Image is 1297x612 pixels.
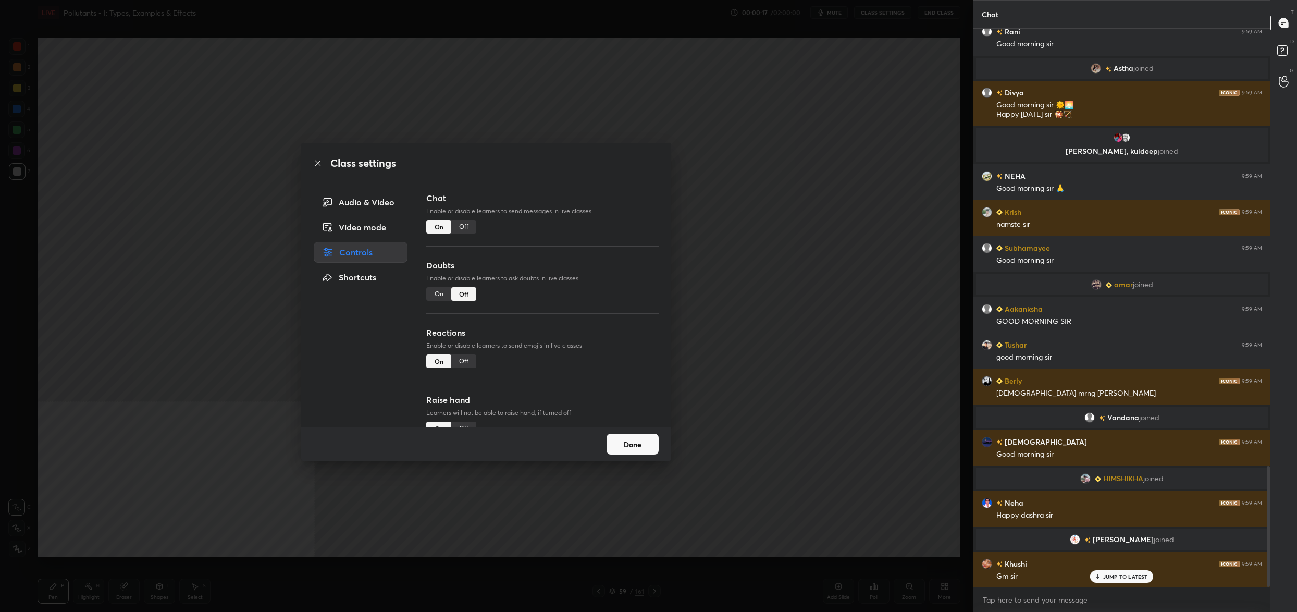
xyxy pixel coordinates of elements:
[982,437,992,447] img: effe27b5f7d94712bffc21b4b7f28027.jpg
[1080,473,1091,484] img: 55d627d0ad0745309ea5f91ae4cb1193.jpg
[1003,339,1027,350] h6: Tushar
[996,439,1003,445] img: no-rating-badge.077c3623.svg
[1132,280,1153,289] span: joined
[1242,561,1262,567] div: 9:59 AM
[1003,375,1022,386] h6: Berly
[1113,132,1123,143] img: dd4e2df8f2bd4846a727f9adc135a603.jpg
[996,306,1003,312] img: Learner_Badge_beginner_1_8b307cf2a0.svg
[1105,282,1111,288] img: Learner_Badge_beginner_1_8b307cf2a0.svg
[1103,474,1143,483] span: HIMSHIKHA
[1003,26,1020,37] h6: Rani
[996,29,1003,35] img: no-rating-badge.077c3623.svg
[1242,90,1262,96] div: 9:59 AM
[1113,64,1133,72] span: Astha
[996,209,1003,215] img: Learner_Badge_beginner_1_8b307cf2a0.svg
[996,90,1003,96] img: no-rating-badge.077c3623.svg
[426,274,659,283] p: Enable or disable learners to ask doubts in live classes
[451,354,476,368] div: Off
[996,388,1262,399] div: [DEMOGRAPHIC_DATA] mrng [PERSON_NAME]
[982,559,992,569] img: 7144c8eb423543b3bde35e11ab67a534.jpg
[996,352,1262,363] div: good morning sir
[996,510,1262,521] div: Happy dashra sir
[1095,476,1101,482] img: Learner_Badge_beginner_1_8b307cf2a0.svg
[982,376,992,386] img: fb8b974fb14a47aca7b5246fe52ee266.jpg
[996,571,1262,582] div: Gm sir
[1114,280,1132,289] span: amar
[1291,8,1294,16] p: T
[426,408,659,418] p: Learners will not be able to raise hand, if turned off
[1242,500,1262,506] div: 9:59 AM
[1139,413,1159,422] span: joined
[426,192,659,204] h3: Chat
[996,183,1262,194] div: Good morning sir 🙏
[1219,561,1240,567] img: iconic-dark.1390631f.png
[1003,170,1026,181] h6: NEHA
[1003,436,1087,447] h6: [DEMOGRAPHIC_DATA]
[1003,87,1024,98] h6: Divya
[314,242,407,263] div: Controls
[1242,209,1262,215] div: 9:59 AM
[1290,67,1294,75] p: G
[1219,500,1240,506] img: iconic-dark.1390631f.png
[982,147,1262,155] p: [PERSON_NAME], kuldeep
[426,354,451,368] div: On
[1154,535,1174,544] span: joined
[451,220,476,234] div: Off
[1107,413,1139,422] span: Vandana
[1070,534,1080,545] img: 3
[451,422,476,435] div: Off
[1158,146,1178,156] span: joined
[982,171,992,181] img: ea287b9dcc664df0b02d1f69295a1a50.54245459_3
[1219,439,1240,445] img: iconic-dark.1390631f.png
[982,207,992,217] img: 60f05ea155524e7f9263749db4502cde.jpg
[426,259,659,272] h3: Doubts
[1133,64,1153,72] span: joined
[996,342,1003,348] img: Learner_Badge_beginner_1_8b307cf2a0.svg
[426,287,451,301] div: On
[982,243,992,253] img: default.png
[1003,206,1021,217] h6: Krish
[426,326,659,339] h3: Reactions
[982,498,992,508] img: 3
[996,561,1003,567] img: no-rating-badge.077c3623.svg
[973,29,1270,587] div: grid
[426,394,659,406] h3: Raise hand
[996,316,1262,327] div: GOOD MORNING SIR
[426,206,659,216] p: Enable or disable learners to send messages in live classes
[426,220,451,234] div: On
[1099,415,1105,421] img: no-rating-badge.077c3623.svg
[1242,342,1262,348] div: 9:59 AM
[1105,66,1111,72] img: no-rating-badge.077c3623.svg
[1242,29,1262,35] div: 9:59 AM
[996,100,1262,120] div: Good morning sir 🌞🌅 Happy [DATE] sir 🎇🏹
[996,39,1262,50] div: Good morning sir
[982,27,992,37] img: default.png
[982,304,992,314] img: default.png
[426,422,451,435] div: On
[996,245,1003,251] img: Learner_Badge_beginner_1_8b307cf2a0.svg
[1003,242,1050,253] h6: Subhamayee
[1093,535,1154,544] span: [PERSON_NAME]
[1242,306,1262,312] div: 9:59 AM
[996,174,1003,179] img: no-rating-badge.077c3623.svg
[314,267,407,288] div: Shortcuts
[1084,537,1091,543] img: no-rating-badge.077c3623.svg
[1120,132,1131,143] img: 1727f9dfd44846e0a960d2f90c416b87.jpg
[1242,245,1262,251] div: 9:59 AM
[996,219,1262,230] div: namste sir
[314,192,407,213] div: Audio & Video
[982,88,992,98] img: default.png
[1091,279,1101,290] img: 861b3c5b7f0a4aceb11f16ffe49b81c2.jpg
[1003,497,1023,508] h6: Neha
[996,255,1262,266] div: Good morning sir
[607,434,659,455] button: Done
[1103,573,1148,580] p: JUMP TO LATEST
[996,449,1262,460] div: Good morning sir
[1242,439,1262,445] div: 9:59 AM
[1242,378,1262,384] div: 9:59 AM
[314,217,407,238] div: Video mode
[1084,412,1095,423] img: default.png
[1242,173,1262,179] div: 9:59 AM
[973,1,1007,28] p: Chat
[1290,38,1294,45] p: D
